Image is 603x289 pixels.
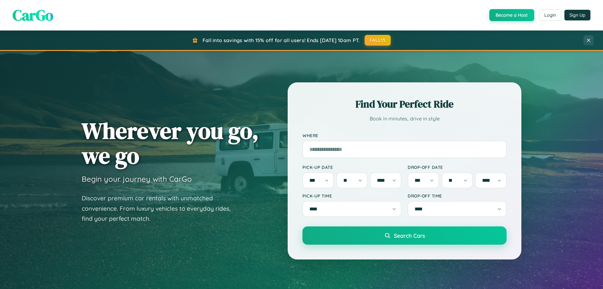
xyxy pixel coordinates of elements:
label: Pick-up Time [302,193,401,198]
button: Become a Host [489,9,534,21]
button: Login [539,9,561,21]
label: Drop-off Time [408,193,507,198]
h3: Begin your journey with CarGo [82,174,192,184]
button: Sign Up [564,10,590,20]
p: Book in minutes, drive in style [302,114,507,123]
p: Discover premium car rentals with unmatched convenience. From luxury vehicles to everyday rides, ... [82,193,239,224]
span: Fall into savings with 15% off for all users! Ends [DATE] 10am PT. [203,37,360,43]
h1: Wherever you go, we go [82,118,259,168]
h2: Find Your Perfect Ride [302,97,507,111]
label: Where [302,133,507,138]
label: Pick-up Date [302,164,401,170]
label: Drop-off Date [408,164,507,170]
button: FALL15 [365,35,391,46]
button: Search Cars [302,226,507,245]
span: CarGo [13,5,53,25]
span: Search Cars [394,232,425,239]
